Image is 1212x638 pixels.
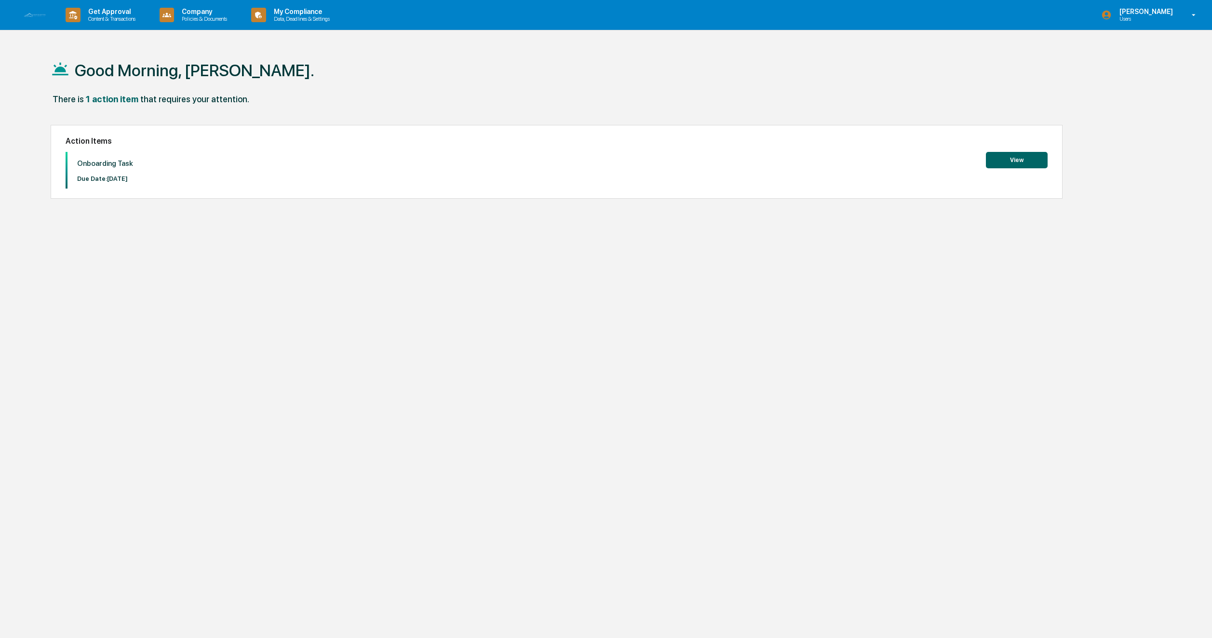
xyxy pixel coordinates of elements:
[66,136,1047,146] h2: Action Items
[75,61,314,80] h1: Good Morning, [PERSON_NAME].
[1112,8,1178,15] p: [PERSON_NAME]
[23,13,46,18] img: logo
[986,152,1048,168] button: View
[1112,15,1178,22] p: Users
[266,8,335,15] p: My Compliance
[140,94,249,104] div: that requires your attention.
[174,8,232,15] p: Company
[77,175,133,182] p: Due Date: [DATE]
[86,94,138,104] div: 1 action item
[81,8,140,15] p: Get Approval
[77,159,133,168] p: Onboarding Task
[81,15,140,22] p: Content & Transactions
[174,15,232,22] p: Policies & Documents
[53,94,84,104] div: There is
[266,15,335,22] p: Data, Deadlines & Settings
[986,155,1048,164] a: View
